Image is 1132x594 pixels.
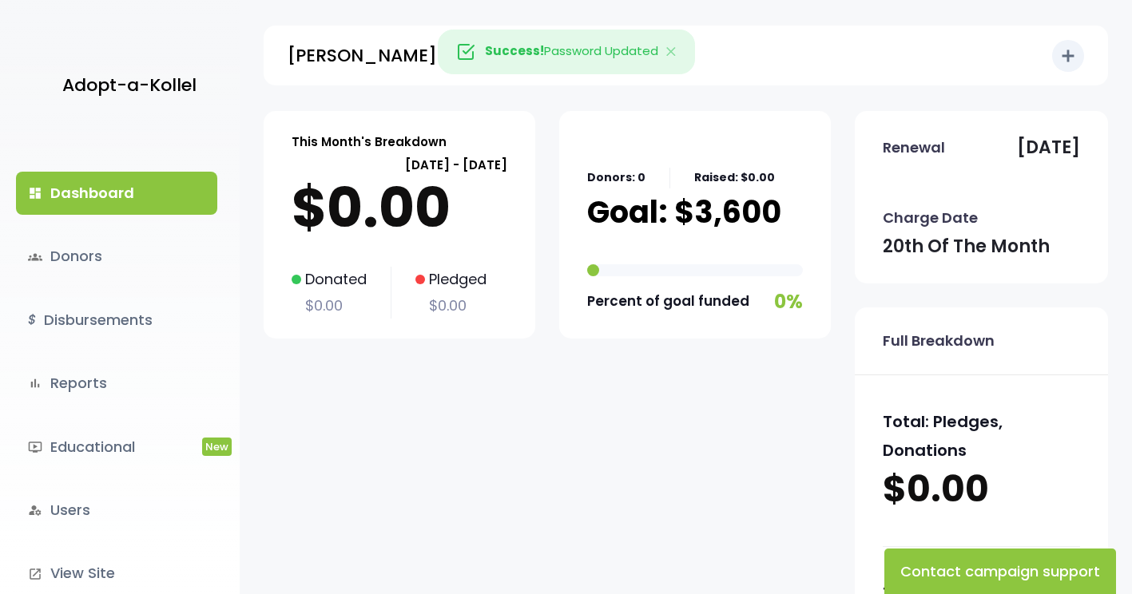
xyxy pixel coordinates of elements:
[28,309,36,332] i: $
[16,426,217,469] a: ondemand_videoEducationalNew
[292,131,447,152] p: This Month's Breakdown
[883,407,1080,465] p: Total: Pledges, Donations
[694,168,775,188] p: Raised: $0.00
[1052,40,1084,72] button: add
[415,293,487,319] p: $0.00
[28,186,42,200] i: dashboard
[28,250,42,264] span: groups
[883,465,1080,514] p: $0.00
[16,172,217,215] a: dashboardDashboard
[28,440,42,454] i: ondemand_video
[54,46,197,124] a: Adopt-a-Kollel
[1017,132,1080,164] p: [DATE]
[884,548,1116,594] button: Contact campaign support
[292,154,507,176] p: [DATE] - [DATE]
[648,30,694,73] button: Close
[1059,46,1078,65] i: add
[438,30,695,74] div: Password Updated
[883,135,945,160] p: Renewal
[774,284,803,319] p: 0%
[16,362,217,405] a: bar_chartReports
[883,205,978,231] p: Charge Date
[415,267,487,292] p: Pledged
[288,40,437,72] p: [PERSON_NAME]
[28,567,42,581] i: launch
[28,376,42,390] i: bar_chart
[28,503,42,517] i: manage_accounts
[292,293,367,319] p: $0.00
[587,168,645,188] p: Donors: 0
[202,438,232,456] span: New
[485,42,544,59] strong: Success!
[292,176,507,240] p: $0.00
[292,267,367,292] p: Donated
[16,299,217,342] a: $Disbursements
[587,289,749,314] p: Percent of goal funded
[16,235,217,278] a: groupsDonors
[587,196,781,228] p: Goal: $3,600
[62,69,197,101] p: Adopt-a-Kollel
[883,328,995,354] p: Full Breakdown
[16,489,217,532] a: manage_accountsUsers
[883,231,1050,263] p: 20th of the month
